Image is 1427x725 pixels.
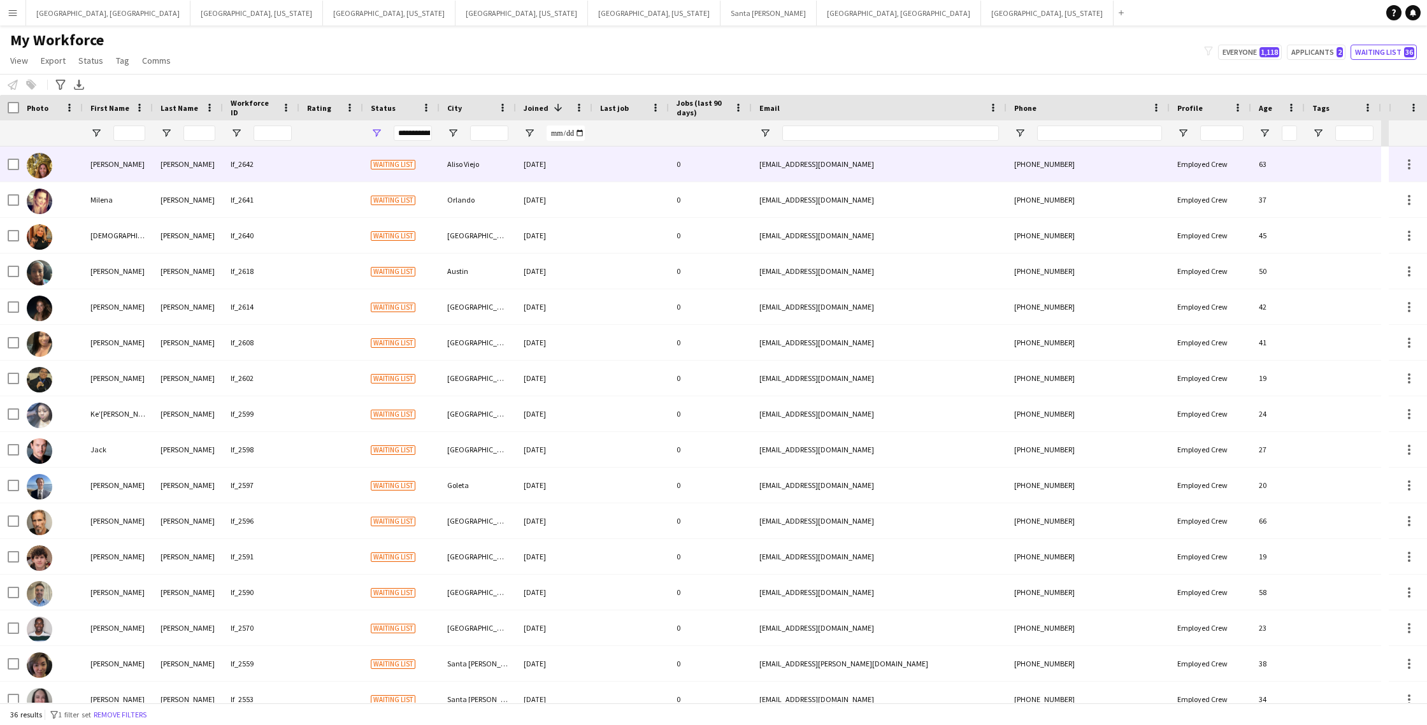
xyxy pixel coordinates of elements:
span: Last Name [161,103,198,113]
div: [PERSON_NAME] [153,361,223,396]
span: Waiting list [371,659,415,669]
a: Tag [111,52,134,69]
div: [PHONE_NUMBER] [1007,432,1170,467]
button: [GEOGRAPHIC_DATA], [US_STATE] [588,1,721,25]
div: 0 [669,468,752,503]
div: 50 [1251,254,1305,289]
button: Open Filter Menu [524,127,535,139]
div: 34 [1251,682,1305,717]
div: [PERSON_NAME] [83,254,153,289]
div: lf_2597 [223,468,299,503]
div: [PERSON_NAME] [153,503,223,538]
div: [EMAIL_ADDRESS][DOMAIN_NAME] [752,218,1007,253]
span: Waiting list [371,517,415,526]
button: Open Filter Menu [231,127,242,139]
button: Open Filter Menu [90,127,102,139]
button: Remove filters [91,708,149,722]
input: Tags Filter Input [1335,126,1373,141]
img: James Scott Strozier [27,510,52,535]
div: [PERSON_NAME] [83,503,153,538]
div: Employed Crew [1170,468,1251,503]
button: Waiting list36 [1351,45,1417,60]
div: [PERSON_NAME] [83,646,153,681]
div: lf_2642 [223,147,299,182]
div: [DATE] [516,646,592,681]
img: Terence Davis [27,617,52,642]
div: [PERSON_NAME] [153,610,223,645]
div: [PHONE_NUMBER] [1007,182,1170,217]
div: [PERSON_NAME] [83,539,153,574]
div: [PERSON_NAME] [153,468,223,503]
div: 0 [669,147,752,182]
button: Everyone1,118 [1218,45,1282,60]
a: Export [36,52,71,69]
span: Waiting list [371,552,415,562]
img: Melissa Geremia [27,331,52,357]
div: Employed Crew [1170,361,1251,396]
div: 0 [669,539,752,574]
div: [PERSON_NAME] [153,539,223,574]
input: Email Filter Input [782,126,999,141]
div: [PERSON_NAME] [83,468,153,503]
div: 0 [669,575,752,610]
div: 0 [669,432,752,467]
div: [EMAIL_ADDRESS][DOMAIN_NAME] [752,396,1007,431]
span: Waiting list [371,695,415,705]
span: Jobs (last 90 days) [677,98,729,117]
div: [DATE] [516,432,592,467]
img: Jack Schoeberl [27,438,52,464]
div: lf_2598 [223,432,299,467]
div: [PERSON_NAME] [83,289,153,324]
div: Milena [83,182,153,217]
input: Last Name Filter Input [183,126,215,141]
img: Marjory Gregory [27,260,52,285]
span: Waiting list [371,374,415,384]
div: 37 [1251,182,1305,217]
div: [EMAIL_ADDRESS][DOMAIN_NAME] [752,682,1007,717]
div: [DATE] [516,218,592,253]
div: [DATE] [516,289,592,324]
span: Age [1259,103,1272,113]
div: [PERSON_NAME] [83,325,153,360]
app-action-btn: Advanced filters [53,77,68,92]
span: 1,118 [1259,47,1279,57]
div: lf_2570 [223,610,299,645]
img: spencer yowell [27,474,52,499]
div: 0 [669,396,752,431]
button: [GEOGRAPHIC_DATA], [US_STATE] [323,1,455,25]
div: [DATE] [516,182,592,217]
div: Employed Crew [1170,646,1251,681]
div: 0 [669,325,752,360]
span: Comms [142,55,171,66]
div: 0 [669,254,752,289]
div: [PERSON_NAME] [153,254,223,289]
button: Applicants2 [1287,45,1345,60]
span: Waiting list [371,588,415,598]
span: Waiting list [371,410,415,419]
img: Mollie Phillips [27,688,52,714]
div: [DATE] [516,539,592,574]
div: Employed Crew [1170,182,1251,217]
div: Employed Crew [1170,254,1251,289]
div: 0 [669,646,752,681]
div: [EMAIL_ADDRESS][DOMAIN_NAME] [752,147,1007,182]
div: lf_2599 [223,396,299,431]
div: [PERSON_NAME] [83,682,153,717]
div: [EMAIL_ADDRESS][DOMAIN_NAME] [752,361,1007,396]
div: lf_2641 [223,182,299,217]
img: Margo Clinkenbeard [27,153,52,178]
button: Open Filter Menu [447,127,459,139]
div: [GEOGRAPHIC_DATA] [440,361,516,396]
div: [EMAIL_ADDRESS][DOMAIN_NAME] [752,182,1007,217]
div: lf_2559 [223,646,299,681]
div: Employed Crew [1170,289,1251,324]
div: 45 [1251,218,1305,253]
div: 23 [1251,610,1305,645]
div: lf_2608 [223,325,299,360]
div: lf_2618 [223,254,299,289]
span: 36 [1404,47,1414,57]
span: Tag [116,55,129,66]
button: Open Filter Menu [1259,127,1270,139]
div: [PHONE_NUMBER] [1007,610,1170,645]
span: Waiting list [371,196,415,205]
